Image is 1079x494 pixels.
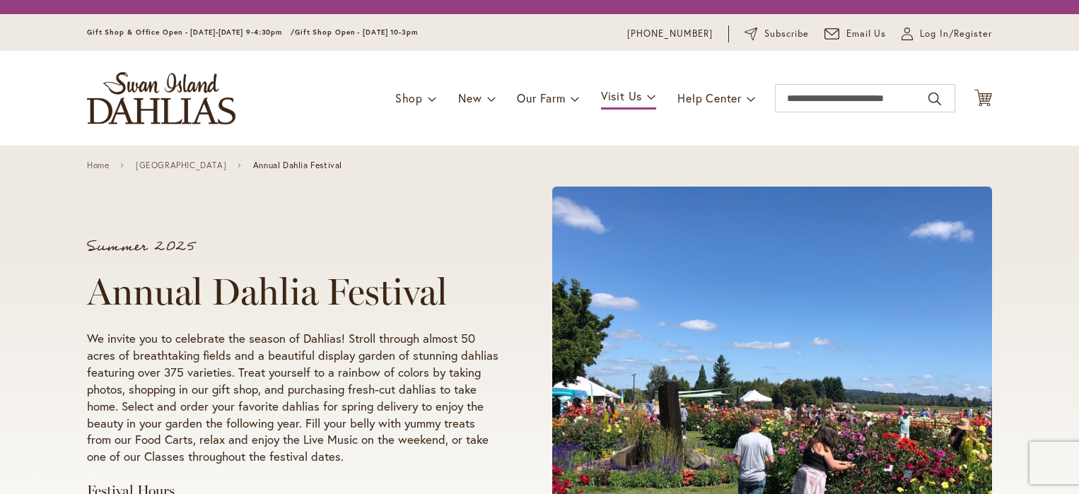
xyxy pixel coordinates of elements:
span: Help Center [677,90,742,105]
a: Subscribe [745,27,809,41]
a: Home [87,160,109,170]
span: Email Us [846,27,887,41]
p: We invite you to celebrate the season of Dahlias! Stroll through almost 50 acres of breathtaking ... [87,330,498,466]
button: Search [928,88,941,110]
span: Annual Dahlia Festival [253,160,342,170]
span: Log In/Register [920,27,992,41]
span: New [458,90,482,105]
h1: Annual Dahlia Festival [87,271,498,313]
a: Log In/Register [902,27,992,41]
span: Our Farm [517,90,565,105]
a: [GEOGRAPHIC_DATA] [136,160,226,170]
span: Visit Us [601,88,642,103]
span: Subscribe [764,27,809,41]
p: Summer 2025 [87,240,498,254]
a: [PHONE_NUMBER] [627,27,713,41]
span: Gift Shop & Office Open - [DATE]-[DATE] 9-4:30pm / [87,28,295,37]
span: Gift Shop Open - [DATE] 10-3pm [295,28,418,37]
a: Email Us [824,27,887,41]
a: store logo [87,72,235,124]
span: Shop [395,90,423,105]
